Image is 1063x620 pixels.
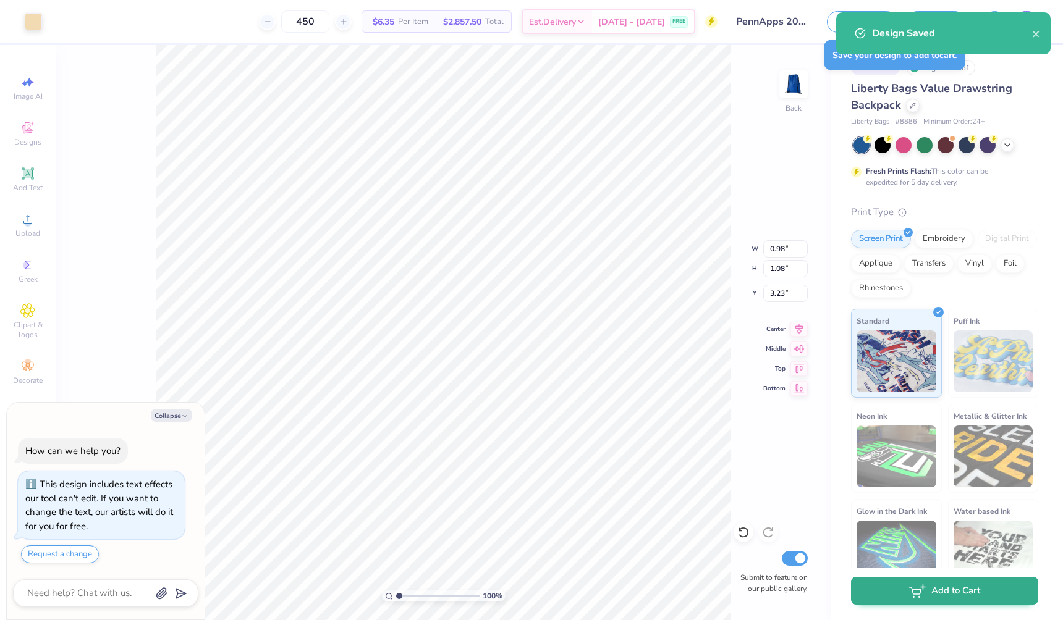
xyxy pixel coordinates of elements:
[851,279,911,298] div: Rhinestones
[923,117,985,127] span: Minimum Order: 24 +
[851,81,1012,112] span: Liberty Bags Value Drawstring Backpack
[13,183,43,193] span: Add Text
[857,330,936,392] img: Standard
[763,325,786,333] span: Center
[25,445,121,457] div: How can we help you?
[827,11,897,33] button: Save as
[957,254,992,273] div: Vinyl
[485,15,504,28] span: Total
[824,40,965,70] div: Save your design to add to cart .
[21,545,99,563] button: Request a change
[151,409,192,422] button: Collapse
[996,254,1025,273] div: Foil
[483,590,502,601] span: 100 %
[857,314,889,327] span: Standard
[727,9,818,34] input: Untitled Design
[598,15,665,28] span: [DATE] - [DATE]
[763,384,786,393] span: Bottom
[734,572,808,594] label: Submit to feature on our public gallery.
[443,15,481,28] span: $2,857.50
[977,230,1037,248] div: Digital Print
[915,230,973,248] div: Embroidery
[866,165,1018,188] div: This color can be expedited for 5 day delivery.
[954,314,980,327] span: Puff Ink
[954,425,1033,487] img: Metallic & Glitter Ink
[857,425,936,487] img: Neon Ink
[851,117,889,127] span: Liberty Bags
[851,254,900,273] div: Applique
[370,15,394,28] span: $6.35
[529,15,576,28] span: Est. Delivery
[13,375,43,385] span: Decorate
[872,26,1032,41] div: Design Saved
[19,274,38,284] span: Greek
[281,10,329,33] input: – –
[763,345,786,353] span: Middle
[954,521,1033,582] img: Water based Ink
[896,117,917,127] span: # 8886
[14,91,43,101] span: Image AI
[1032,26,1041,41] button: close
[866,166,931,176] strong: Fresh Prints Flash:
[851,205,1038,219] div: Print Type
[857,409,887,422] span: Neon Ink
[954,505,1010,517] span: Water based Ink
[954,330,1033,392] img: Puff Ink
[763,364,786,373] span: Top
[6,320,49,340] span: Clipart & logos
[15,228,40,238] span: Upload
[851,577,1038,605] button: Add to Cart
[851,230,911,248] div: Screen Print
[904,254,954,273] div: Transfers
[954,409,1027,422] span: Metallic & Glitter Ink
[398,15,428,28] span: Per Item
[857,521,936,582] img: Glow in the Dark Ink
[786,103,802,114] div: Back
[14,137,41,147] span: Designs
[25,478,173,532] div: This design includes text effects our tool can't edit. If you want to change the text, our artist...
[857,505,927,517] span: Glow in the Dark Ink
[781,72,806,96] img: Back
[672,17,685,26] span: FREE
